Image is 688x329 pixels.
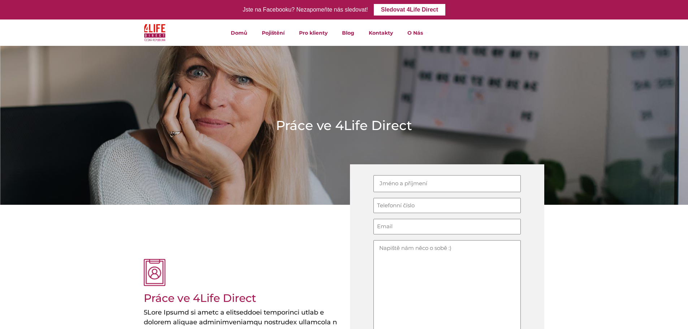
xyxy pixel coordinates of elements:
[144,292,300,305] h2: Práce ve 4Life Direct
[362,20,400,46] a: Kontakty
[243,5,368,15] div: Jste na Facebooku? Nezapomeňte nás sledovat!
[144,259,165,286] img: osobní profil růžová ikona
[373,198,521,213] input: Telefonní číslo
[374,4,445,16] a: Sledovat 4Life Direct
[144,22,166,43] img: 4Life Direct Česká republika logo
[224,20,255,46] a: Domů
[335,20,362,46] a: Blog
[373,219,521,234] input: Email
[373,175,521,192] input: Jméno a příjmení
[276,116,412,134] h1: Práce ve 4Life Direct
